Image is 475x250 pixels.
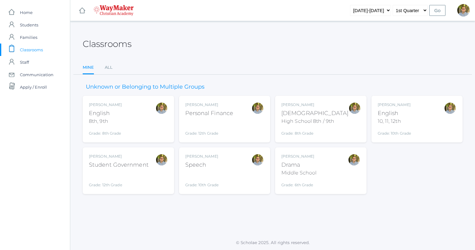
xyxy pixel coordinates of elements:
div: 8th, 9th [89,118,122,125]
div: [PERSON_NAME] [281,154,316,159]
input: Go [429,5,445,16]
div: Speech [185,161,219,169]
div: Grade: 10th Grade [185,172,219,188]
div: Grade: 12th Grade [89,172,149,188]
div: Kylen Braileanu [251,102,264,114]
div: English [89,109,122,118]
span: Apply / Enroll [20,81,47,93]
div: Grade: 8th Grade [89,127,122,136]
p: © Scholae 2025. All rights reserved. [70,239,475,246]
div: Personal Finance [185,109,233,118]
div: [PERSON_NAME] [89,102,122,108]
img: 4_waymaker-logo-stack-white.png [94,5,134,16]
div: Kylen Braileanu [155,102,168,114]
div: Grade: 10th Grade [378,127,411,136]
div: Student Government [89,161,149,169]
span: Staff [20,56,29,68]
div: Kylen Braileanu [348,102,361,114]
h3: Unknown or Belonging to Multiple Groups [83,84,208,90]
div: Kylen Braileanu [348,154,360,166]
div: Grade: 8th Grade [281,127,348,136]
span: Families [20,31,37,44]
a: Mine [83,61,94,75]
div: [PERSON_NAME] [185,102,233,108]
div: Kylen Braileanu [155,154,168,166]
div: Drama [281,161,316,169]
a: All [105,61,113,74]
div: Middle School [281,169,316,177]
div: Kylen Braileanu [444,102,456,114]
div: Kylen Braileanu [251,154,264,166]
span: Communication [20,68,53,81]
span: Classrooms [20,44,43,56]
div: Kylen Braileanu [457,4,470,16]
div: 10, 11, 12th [378,118,411,125]
div: [PERSON_NAME] [185,154,219,159]
div: [PERSON_NAME] [378,102,411,108]
div: [PERSON_NAME] [281,102,348,108]
span: Students [20,19,38,31]
div: [DEMOGRAPHIC_DATA] [281,109,348,118]
div: High School 8th / 9th [281,118,348,125]
span: Home [20,6,33,19]
div: Grade: 6th Grade [281,179,316,188]
h2: Classrooms [83,39,131,49]
div: [PERSON_NAME] [89,154,149,159]
div: Grade: 12th Grade [185,120,233,136]
div: English [378,109,411,118]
